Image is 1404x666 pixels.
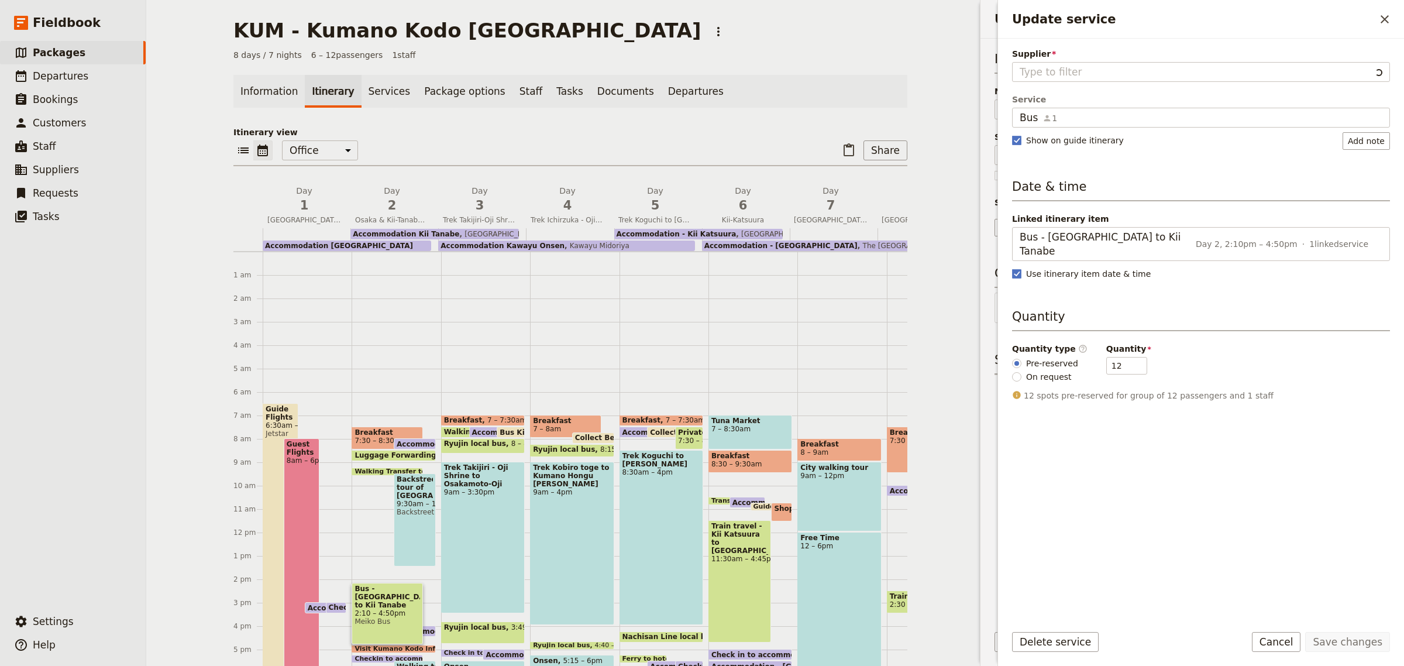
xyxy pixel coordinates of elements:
[33,47,85,59] span: Packages
[355,451,441,459] span: Luggage Forwarding
[530,415,601,438] div: Breakfast7 – 8am
[233,528,263,537] div: 12 pm
[397,500,433,508] span: 9:30am – 1:30pm
[711,651,826,658] span: Check in to accommodation
[392,49,415,61] span: 1 staff
[444,488,522,496] span: 9am – 3:30pm
[753,503,938,510] span: Guide to purchase tickets to [GEOGRAPHIC_DATA]
[1012,178,1390,201] h3: Date & time
[704,242,858,250] span: Accommodation - [GEOGRAPHIC_DATA]
[1196,239,1298,249] span: Day 2, 2:10pm – 4:50pm
[800,542,878,550] span: 12 – 6pm
[890,487,1048,495] span: Accommodation - [GEOGRAPHIC_DATA]
[486,651,615,658] span: Accommodation Kawayu Onsen
[890,600,941,609] span: 2:30 – 3:30pm
[441,438,525,454] div: Ryujin local bus8 – 8:40am
[265,242,413,250] span: Accommodation [GEOGRAPHIC_DATA]
[497,427,525,438] div: Bus Kitty
[1302,238,1368,250] span: 1 linked service
[618,185,692,214] h2: Day
[33,187,78,199] span: Requests
[530,641,614,650] div: Ryujin local bus4:40 – 4:51pm
[444,428,573,436] span: Walking Transfer to bus station
[708,415,792,449] div: Tuna Market7 – 8:30am
[549,75,590,108] a: Tasks
[622,468,700,476] span: 8:30am – 4pm
[441,462,525,613] div: Trek Takijiri - Oji Shrine to Osakamoto-Oji9am – 3:30pm
[233,341,263,350] div: 4 am
[417,75,512,108] a: Package options
[1012,632,1099,652] button: Delete service
[355,437,405,445] span: 7:30 – 8:30am
[352,655,423,663] div: Checkin to accommodation
[355,197,429,214] span: 2
[800,448,828,456] span: 8 – 9am
[708,520,772,643] div: Train travel - Kii Katsuura to [GEOGRAPHIC_DATA]11:30am – 4:45pm
[614,185,701,228] button: Day5Trek Koguchi to [GEOGRAPHIC_DATA]
[352,468,423,476] div: Walking Transfer to Tour meet point
[233,434,263,444] div: 8 am
[1252,632,1301,652] button: Cancel
[678,428,700,437] span: Private taxi transfer
[33,70,88,82] span: Departures
[887,485,971,496] div: Accommodation - [GEOGRAPHIC_DATA]
[233,294,263,303] div: 2 am
[305,602,340,613] div: Accommodation [GEOGRAPHIC_DATA]
[800,534,878,542] span: Free Time
[1020,111,1038,125] span: Bus
[352,583,423,645] div: Bus - [GEOGRAPHIC_DATA] to Kii Tanabe2:10 – 4:50pmMeiko Bus
[397,475,433,500] span: Backstreet tour of [GEOGRAPHIC_DATA]
[397,440,550,448] span: Accommodation [GEOGRAPHIC_DATA]
[441,242,565,250] span: Accommodation Kawayu Onsen
[533,425,561,433] span: 7 – 8am
[1012,359,1021,368] input: Pre-reserved
[531,185,604,214] h2: Day
[233,49,302,61] span: 8 days / 7 nights
[863,140,907,160] button: Share
[533,642,594,649] span: Ryujin local bus
[394,473,436,567] div: Backstreet tour of [GEOGRAPHIC_DATA]9:30am – 1:30pmBackstreet Tours
[1026,371,1072,383] span: On request
[600,445,651,455] span: 8:15 – 8:50am
[706,185,780,214] h2: Day
[711,460,762,468] span: 8:30 – 9:30am
[1012,11,1375,28] h2: Update service
[233,458,263,467] div: 9 am
[890,592,968,600] span: Train Travel
[233,270,263,280] div: 1 am
[1343,132,1390,150] button: Add note
[33,94,78,105] span: Bookings
[675,427,703,449] div: Private taxi transfer7:30 – 8:30am
[444,623,511,631] span: Ryujin local bus
[33,211,60,222] span: Tasks
[263,241,431,251] div: Accommodation [GEOGRAPHIC_DATA]
[233,364,263,373] div: 5 am
[350,215,433,225] span: Osaka & Kii-Tanabe Coastal Amble
[233,126,907,138] p: Itinerary view
[533,657,563,665] span: Onsen
[438,215,521,225] span: Trek Takijiri-Oji Shrine to Chikatsuyu-Oji
[441,415,525,426] div: Breakfast7 – 7:30am
[33,117,86,129] span: Customers
[1106,344,1147,353] span: Quantity
[701,185,789,228] button: Day6Kii-Katsuura
[887,591,971,613] div: Train Travel2:30 – 3:30pm
[789,215,872,225] span: [GEOGRAPHIC_DATA]/shopping/dinner
[263,215,346,225] span: [GEOGRAPHIC_DATA]
[890,437,968,445] span: 7:30 – 9:30am
[858,242,952,250] span: The [GEOGRAPHIC_DATA]
[618,197,692,214] span: 5
[263,228,965,251] div: Accommodation [GEOGRAPHIC_DATA]Accommodation Kawayu OnsenKawayu MidoriyaAccommodation - [GEOGRAPH...
[1026,358,1078,369] span: Pre-reserved
[590,75,661,108] a: Documents
[622,655,677,662] span: Ferry to hotel
[267,185,341,214] h2: Day
[575,434,683,442] span: Collect Bento box lunches
[620,427,667,438] div: Accommodation Kawayu Onsen
[266,405,295,421] span: Guide Flights
[617,230,737,238] span: Accommodation - Kii Katsuura
[355,585,420,609] span: Bus - [GEOGRAPHIC_DATA] to Kii Tanabe
[362,75,418,108] a: Services
[233,481,263,490] div: 10 am
[800,472,878,480] span: 9am – 12pm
